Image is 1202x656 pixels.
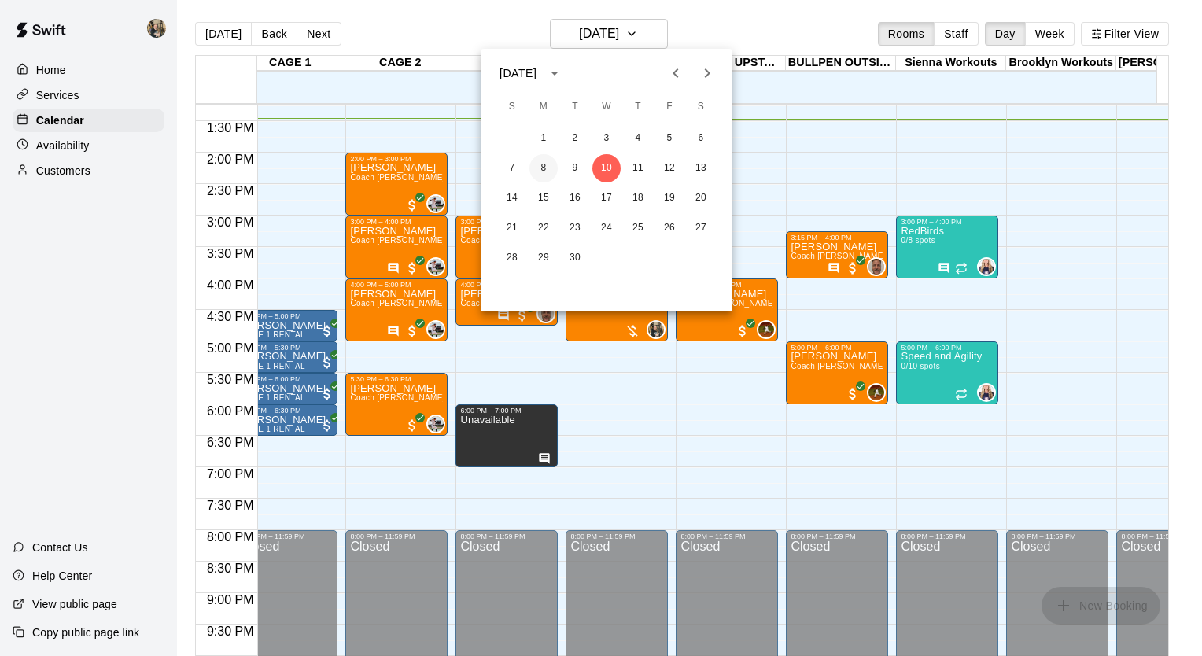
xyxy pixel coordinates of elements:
button: 22 [529,214,558,242]
button: 13 [687,154,715,182]
span: Tuesday [561,91,589,123]
button: 29 [529,244,558,272]
button: 11 [624,154,652,182]
button: 30 [561,244,589,272]
button: 9 [561,154,589,182]
button: 5 [655,124,684,153]
button: 1 [529,124,558,153]
button: 26 [655,214,684,242]
button: 7 [498,154,526,182]
button: 20 [687,184,715,212]
button: 28 [498,244,526,272]
button: 10 [592,154,621,182]
button: 17 [592,184,621,212]
div: [DATE] [500,65,536,82]
button: 14 [498,184,526,212]
span: Sunday [498,91,526,123]
button: 2 [561,124,589,153]
button: calendar view is open, switch to year view [541,60,568,87]
button: 6 [687,124,715,153]
span: Saturday [687,91,715,123]
button: 3 [592,124,621,153]
span: Thursday [624,91,652,123]
button: 27 [687,214,715,242]
span: Friday [655,91,684,123]
button: 8 [529,154,558,182]
button: 16 [561,184,589,212]
button: 15 [529,184,558,212]
button: 18 [624,184,652,212]
span: Wednesday [592,91,621,123]
button: 23 [561,214,589,242]
button: 24 [592,214,621,242]
button: 4 [624,124,652,153]
button: Previous month [660,57,691,89]
button: 21 [498,214,526,242]
button: 19 [655,184,684,212]
span: Monday [529,91,558,123]
button: 25 [624,214,652,242]
button: Next month [691,57,723,89]
button: 12 [655,154,684,182]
